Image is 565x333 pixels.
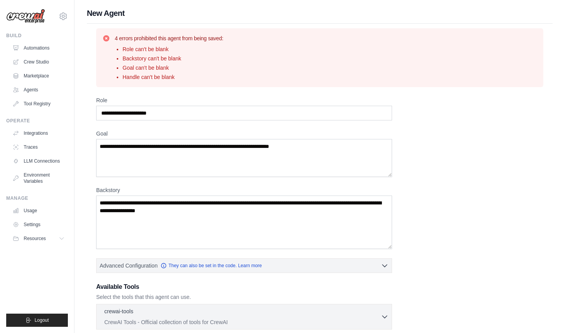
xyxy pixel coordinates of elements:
[9,84,68,96] a: Agents
[9,204,68,217] a: Usage
[97,259,392,273] button: Advanced Configuration They can also be set in the code. Learn more
[123,73,223,81] li: Handle can't be blank
[6,118,68,124] div: Operate
[24,235,46,242] span: Resources
[96,96,392,104] label: Role
[96,293,392,301] p: Select the tools that this agent can use.
[9,70,68,82] a: Marketplace
[9,232,68,245] button: Resources
[6,195,68,201] div: Manage
[104,307,133,315] p: crewai-tools
[35,317,49,323] span: Logout
[9,155,68,167] a: LLM Connections
[123,55,223,62] li: Backstory can't be blank
[9,56,68,68] a: Crew Studio
[100,307,389,326] button: crewai-tools CrewAI Tools - Official collection of tools for CrewAI
[123,45,223,53] li: Role can't be blank
[9,141,68,153] a: Traces
[161,263,262,269] a: They can also be set in the code. Learn more
[6,33,68,39] div: Build
[96,186,392,194] label: Backstory
[100,262,157,269] span: Advanced Configuration
[6,314,68,327] button: Logout
[9,127,68,139] a: Integrations
[115,34,223,42] h3: 4 errors prohibited this agent from being saved:
[87,8,553,19] h1: New Agent
[9,169,68,187] a: Environment Variables
[123,64,223,72] li: Goal can't be blank
[9,98,68,110] a: Tool Registry
[6,9,45,24] img: Logo
[104,318,381,326] p: CrewAI Tools - Official collection of tools for CrewAI
[96,282,392,292] h3: Available Tools
[9,218,68,231] a: Settings
[96,130,392,137] label: Goal
[9,42,68,54] a: Automations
